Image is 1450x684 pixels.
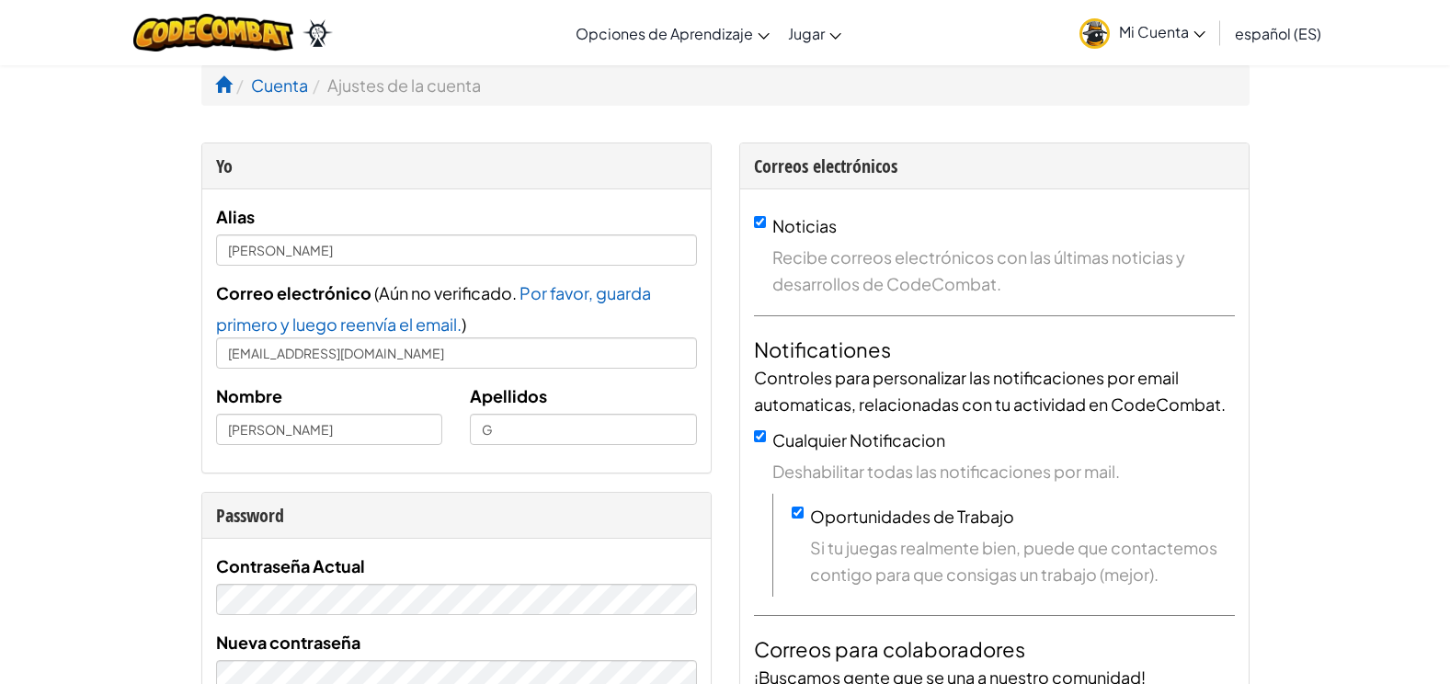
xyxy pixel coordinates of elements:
a: español (ES) [1226,8,1330,58]
label: Contraseña Actual [216,553,365,579]
label: Cualquier Notificacion [772,429,945,450]
span: Recibe correos electrónicos con las últimas noticias y desarrollos de CodeCombat. [772,244,1235,297]
img: avatar [1079,18,1110,49]
li: Ajustes de la cuenta [308,72,481,98]
label: Nombre [216,382,282,409]
h4: Notificationes [754,335,1235,364]
span: Opciones de Aprendizaje [576,24,753,43]
label: Oportunidades de Trabajo [810,506,1014,527]
a: Opciones de Aprendizaje [566,8,779,58]
span: Aún no verificado. [379,282,519,303]
span: ) [462,313,466,335]
label: Noticias [772,215,837,236]
img: Ozaria [303,19,332,47]
a: Mi Cuenta [1070,4,1215,62]
label: Nueva contraseña [216,629,360,655]
span: Mi Cuenta [1119,22,1205,41]
a: Jugar [779,8,851,58]
span: ( [371,282,379,303]
div: Password [216,502,697,529]
span: Jugar [788,24,825,43]
span: español (ES) [1235,24,1321,43]
span: Controles para personalizar las notificaciones por email automaticas, relacionadas con tu activid... [754,367,1226,415]
img: CodeCombat logo [133,14,294,51]
div: Correos electrónicos [754,153,1235,179]
span: Si tu juegas realmente bien, puede que contactemos contigo para que consigas un trabajo (mejor). [810,534,1235,587]
a: Cuenta [251,74,308,96]
span: Correo electrónico [216,282,371,303]
h4: Correos para colaboradores [754,634,1235,664]
div: Yo [216,153,697,179]
span: Deshabilitar todas las notificaciones por mail. [772,458,1235,484]
label: Alias [216,203,255,230]
label: Apellidos [470,382,547,409]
